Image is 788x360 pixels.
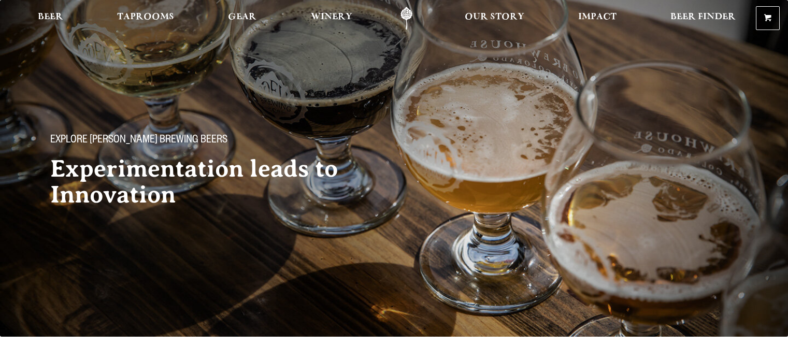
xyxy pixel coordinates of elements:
[31,7,70,30] a: Beer
[50,156,374,208] h2: Experimentation leads to Innovation
[458,7,531,30] a: Our Story
[304,7,359,30] a: Winery
[664,7,742,30] a: Beer Finder
[670,13,736,21] span: Beer Finder
[578,13,617,21] span: Impact
[110,7,181,30] a: Taprooms
[311,13,352,21] span: Winery
[50,134,227,148] span: Explore [PERSON_NAME] Brewing Beers
[221,7,263,30] a: Gear
[117,13,174,21] span: Taprooms
[228,13,256,21] span: Gear
[387,7,426,30] a: Odell Home
[38,13,63,21] span: Beer
[465,13,524,21] span: Our Story
[571,7,623,30] a: Impact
